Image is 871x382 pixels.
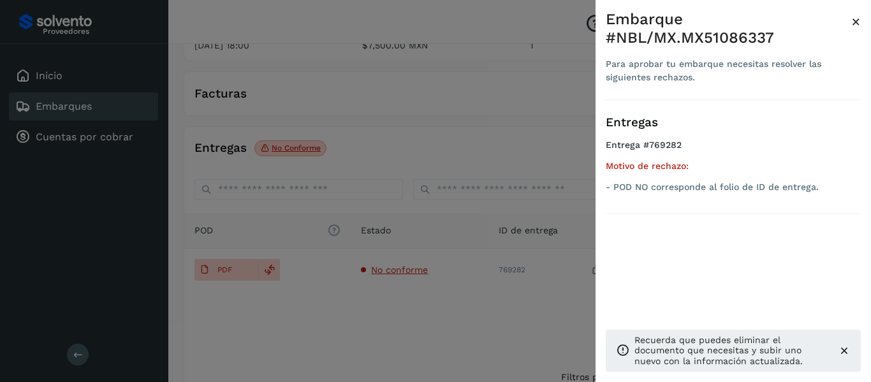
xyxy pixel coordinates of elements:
[606,10,851,47] div: Embarque #NBL/MX.MX51086337
[606,182,861,193] p: - POD NO corresponde al folio de ID de entrega.
[851,13,861,31] span: ×
[606,140,861,161] h4: Entrega #769282
[606,161,861,172] h5: Motivo de rechazo:
[634,335,828,367] p: Recuerda que puedes eliminar el documento que necesitas y subir uno nuevo con la información actu...
[606,115,861,130] h3: Entregas
[606,57,851,84] div: Para aprobar tu embarque necesitas resolver las siguientes rechazos.
[851,10,861,33] button: Close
